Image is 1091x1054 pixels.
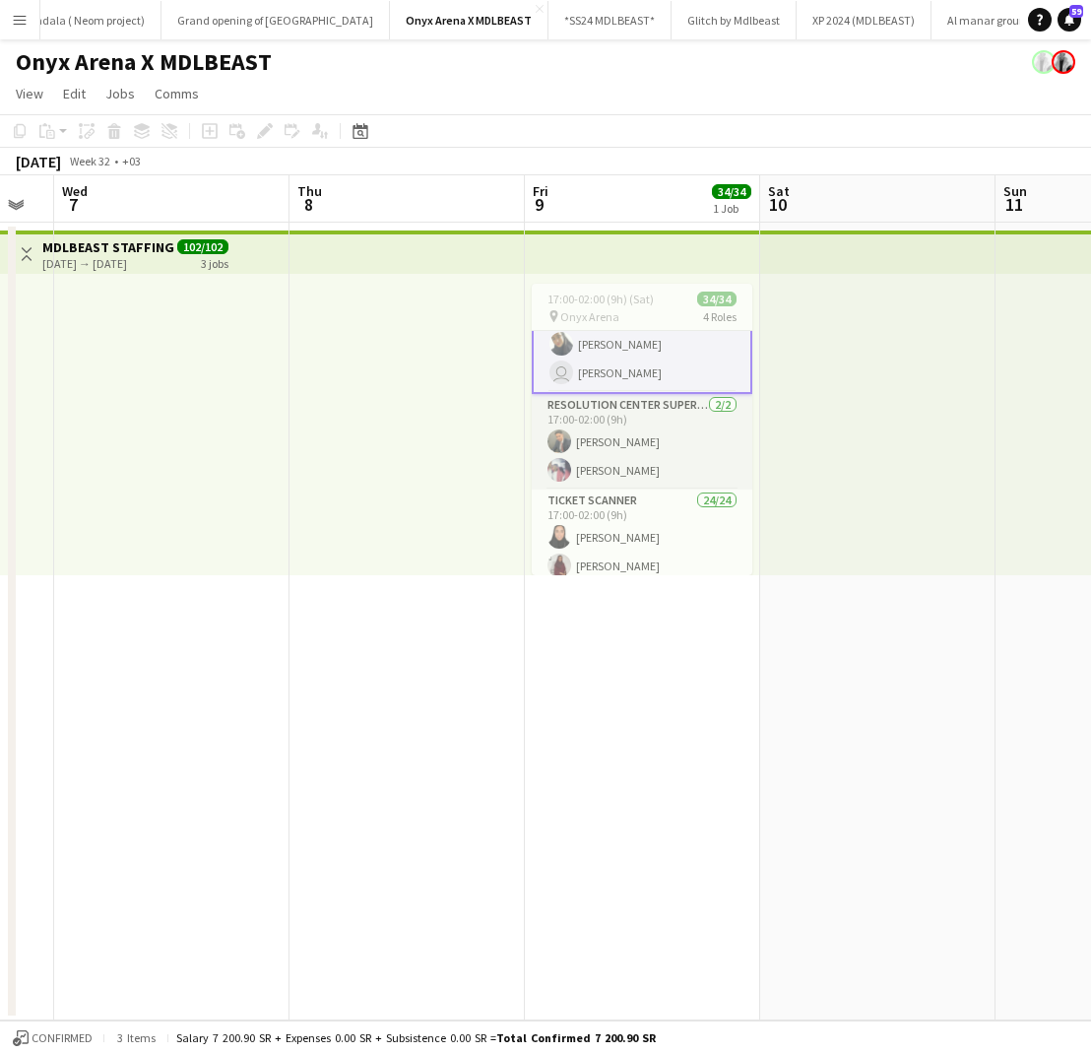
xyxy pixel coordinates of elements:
span: Total Confirmed 7 200.90 SR [496,1030,656,1045]
span: 9 [530,193,548,216]
button: XP 2024 (MDLBEAST) [797,1,931,39]
span: Comms [155,85,199,102]
span: Confirmed [32,1031,93,1045]
app-job-card: 17:00-02:00 (9h) (Sat)34/34 Onyx Arena4 Roles[PERSON_NAME][PERSON_NAME][PERSON_NAME] [PERSON_NAME... [532,284,752,575]
span: 34/34 [712,184,751,199]
app-user-avatar: Ali Shamsan [1052,50,1075,74]
span: Onyx Arena [560,309,619,324]
span: 17:00-02:00 (9h) (Sat) [547,292,654,306]
button: Glitch by Mdlbeast [672,1,797,39]
span: Week 32 [65,154,114,168]
span: View [16,85,43,102]
span: 11 [1000,193,1027,216]
a: Comms [147,81,207,106]
span: Jobs [105,85,135,102]
span: Sat [768,182,790,200]
span: Thu [297,182,322,200]
span: 59 [1069,5,1083,18]
span: 34/34 [697,292,737,306]
span: Fri [533,182,548,200]
span: Wed [62,182,88,200]
span: Sun [1003,182,1027,200]
div: [DATE] [16,152,61,171]
button: Grand opening of [GEOGRAPHIC_DATA] [161,1,390,39]
div: 3 jobs [201,254,228,271]
span: 4 Roles [703,309,737,324]
div: [DATE] → [DATE] [42,256,174,271]
button: Confirmed [10,1027,96,1049]
span: 3 items [112,1030,160,1045]
div: Salary 7 200.90 SR + Expenses 0.00 SR + Subsistence 0.00 SR = [176,1030,656,1045]
button: Onyx Arena X MDLBEAST [390,1,548,39]
span: 10 [765,193,790,216]
div: 1 Job [713,201,750,216]
button: *SS24 MDLBEAST* [548,1,672,39]
h1: Onyx Arena X MDLBEAST [16,47,272,77]
a: Jobs [97,81,143,106]
span: 102/102 [177,239,228,254]
button: Sindala ( Neom project) [11,1,161,39]
div: +03 [122,154,141,168]
span: 8 [294,193,322,216]
app-user-avatar: Ali Shamsan [1032,50,1056,74]
a: View [8,81,51,106]
span: 7 [59,193,88,216]
span: Edit [63,85,86,102]
a: Edit [55,81,94,106]
h3: MDLBEAST STAFFING [42,238,174,256]
a: 59 [1058,8,1081,32]
app-card-role: Resolution Center Supervisor2/217:00-02:00 (9h)[PERSON_NAME][PERSON_NAME] [532,394,752,490]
